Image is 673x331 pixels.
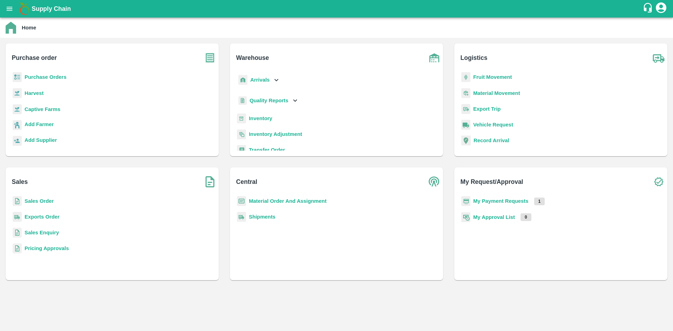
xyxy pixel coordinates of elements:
[236,53,269,63] b: Warehouse
[461,177,523,187] b: My Request/Approval
[1,1,18,17] button: open drawer
[18,2,32,16] img: logo
[521,213,531,221] p: 0
[249,116,272,121] a: Inventory
[201,49,219,67] img: purchase
[461,136,471,145] img: recordArrival
[25,198,54,204] a: Sales Order
[461,53,488,63] b: Logistics
[25,120,54,130] a: Add Farmer
[473,74,512,80] a: Fruit Movement
[238,75,247,85] img: whArrival
[473,198,529,204] a: My Payment Requests
[461,196,470,206] img: payment
[426,173,443,191] img: central
[25,136,57,146] a: Add Supplier
[13,88,22,98] img: harvest
[650,173,667,191] img: check
[13,136,22,146] img: supplier
[22,25,36,30] b: Home
[473,106,501,112] a: Export Trip
[461,72,470,82] img: fruit
[25,246,69,251] a: Pricing Approvals
[249,147,285,153] a: Transfer Order
[473,122,513,127] a: Vehicle Request
[25,74,67,80] a: Purchase Orders
[25,230,59,235] a: Sales Enquiry
[237,94,299,108] div: Quality Reports
[13,72,22,82] img: reciept
[249,214,276,220] a: Shipments
[32,5,71,12] b: Supply Chain
[237,212,246,222] img: shipments
[250,98,288,103] b: Quality Reports
[13,120,22,130] img: farmer
[13,196,22,206] img: sales
[12,53,57,63] b: Purchase order
[12,177,28,187] b: Sales
[13,243,22,254] img: sales
[461,120,470,130] img: vehicle
[236,177,257,187] b: Central
[237,113,246,124] img: whInventory
[13,212,22,222] img: shipments
[237,196,246,206] img: centralMaterial
[25,90,43,96] a: Harvest
[238,96,247,105] img: qualityReport
[534,198,545,205] p: 1
[6,22,16,34] img: home
[249,131,302,137] a: Inventory Adjustment
[461,212,470,222] img: approval
[201,173,219,191] img: soSales
[249,198,327,204] a: Material Order And Assignment
[426,49,443,67] img: warehouse
[237,129,246,139] img: inventory
[473,214,515,220] a: My Approval List
[237,145,246,155] img: whTransfer
[25,122,54,127] b: Add Farmer
[473,90,520,96] a: Material Movement
[25,106,60,112] a: Captive Farms
[250,77,270,83] b: Arrivals
[474,138,509,143] a: Record Arrival
[650,49,667,67] img: truck
[461,88,470,98] img: material
[13,104,22,115] img: harvest
[461,104,470,114] img: delivery
[25,214,60,220] a: Exports Order
[643,2,655,15] div: customer-support
[655,1,667,16] div: account of current user
[237,72,280,88] div: Arrivals
[32,4,643,14] a: Supply Chain
[25,137,57,143] b: Add Supplier
[13,228,22,238] img: sales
